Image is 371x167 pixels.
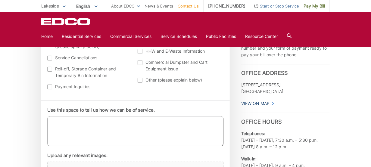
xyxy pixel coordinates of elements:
[72,1,102,11] span: English
[245,33,278,40] a: Resource Center
[47,153,108,158] label: Upload any relevant images.
[241,100,275,107] a: View On Map
[138,48,222,54] label: HHW and E-Waste Information
[62,33,101,40] a: Residential Services
[241,130,330,150] p: [DATE] – [DATE], 7:30 a.m. – 5:30 p.m. [DATE] 8 a.m. – 12 p.m.
[241,82,330,95] p: [STREET_ADDRESS] [GEOGRAPHIC_DATA]
[241,156,257,161] b: Walk-in:
[138,77,222,83] label: Other (please explain below)
[241,113,330,125] h3: Office Hours
[241,38,330,58] p: Please have the last 6 digits of your account number and your form of payment ready to pay your b...
[41,18,91,25] a: EDCD logo. Return to the homepage.
[111,3,140,9] a: About EDCO
[47,107,155,113] label: Use this space to tell us how we can be of service.
[161,33,197,40] a: Service Schedules
[47,83,132,90] label: Payment Inquiries
[241,131,265,136] b: Telephones:
[41,33,53,40] a: Home
[47,66,132,79] label: Roll-off, Storage Container and Temporary Bin Information
[241,64,330,76] h3: Office Address
[138,59,222,72] label: Commercial Dumpster and Cart Equipment Issue
[110,33,151,40] a: Commercial Services
[304,3,325,9] span: Pay My Bill
[47,54,132,61] label: Service Cancellations
[145,3,173,9] a: News & Events
[178,3,199,9] a: Contact Us
[41,3,59,8] span: Lakeside
[206,33,236,40] a: Public Facilities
